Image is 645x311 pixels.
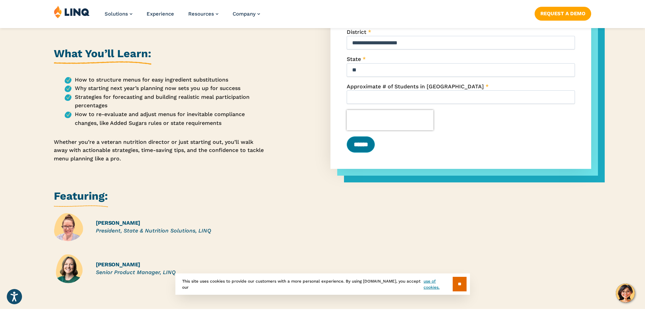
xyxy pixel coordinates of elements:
[105,11,132,17] a: Solutions
[233,11,256,17] span: Company
[105,11,128,17] span: Solutions
[54,46,151,65] h2: What You’ll Learn:
[233,11,260,17] a: Company
[105,5,260,28] nav: Primary Navigation
[347,56,361,62] span: State
[535,7,591,20] a: Request a Demo
[54,138,268,163] p: Whether you’re a veteran nutrition director or just starting out, you’ll walk away with actionabl...
[96,219,268,227] h4: [PERSON_NAME]
[175,273,470,295] div: This site uses cookies to provide our customers with a more personal experience. By using [DOMAIN...
[96,227,211,234] em: President, State & Nutrition Solutions, LINQ
[65,93,268,110] li: Strategies for forecasting and building realistic meal participation percentages
[54,188,108,207] h2: Featuring:
[347,110,433,130] iframe: reCAPTCHA
[54,5,90,18] img: LINQ | K‑12 Software
[347,83,484,90] span: Approximate # of Students in [GEOGRAPHIC_DATA]
[424,278,452,290] a: use of cookies.
[96,261,268,269] h4: [PERSON_NAME]
[188,11,214,17] span: Resources
[96,269,176,275] em: Senior Product Manager, LINQ
[147,11,174,17] a: Experience
[65,110,268,127] li: How to re-evaluate and adjust menus for inevitable compliance changes, like Added Sugars rules or...
[65,75,268,84] li: How to structure menus for easy ingredient substitutions
[616,284,635,303] button: Hello, have a question? Let’s chat.
[65,84,268,93] li: Why starting next year’s planning now sets you up for success
[347,29,366,35] span: District
[535,5,591,20] nav: Button Navigation
[188,11,218,17] a: Resources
